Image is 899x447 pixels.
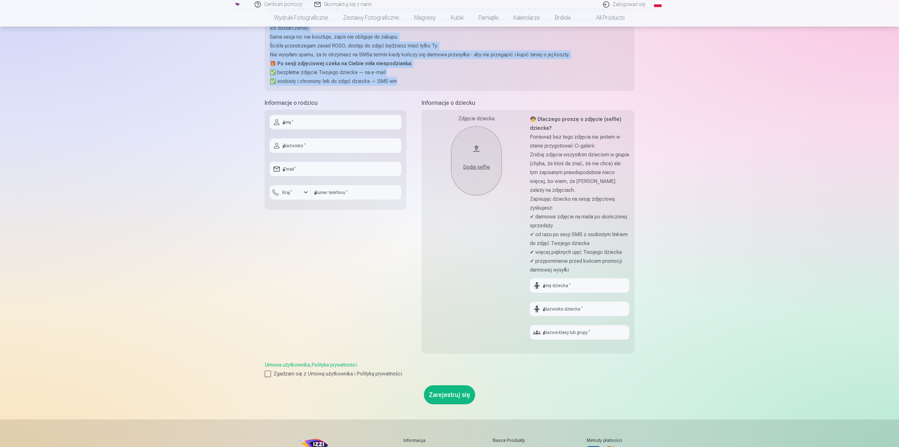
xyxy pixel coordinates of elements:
div: Zdjęcie dziecka [427,115,526,123]
label: Zgadzam się z Umową użytkownika i Polityką prywatności [265,370,634,378]
p: ✔ od razu po sesji SMS z osobistym linkiem do zdjęć Twojego dziecka [530,230,629,248]
a: Umowa użytkownika [265,362,310,368]
p: ✔ więcej pięknych ujęć Twojego dziecka [530,248,629,257]
p: ✔ darmowe zdjęcie na maila po skończonej sprzedaży [530,212,629,230]
div: Dodaj selfie [457,163,495,171]
a: Kalendarze [506,9,547,27]
button: Dodaj selfie [451,126,502,195]
h5: Nasze produkty [493,437,539,444]
p: Sama sesja nic nie kosztuje, zapis nie obliguje do zakupu. [270,33,629,41]
strong: 🧒 Dlaczego proszę o zdjęcie (selfie) dziecka? [530,116,621,131]
p: Nie wysyłam spamu, za to otrzymasz na SMSa termin kiedy kończy się darmowa przesyłka - aby nie pr... [270,50,629,59]
a: Breloki [547,9,578,27]
a: Polityka prywatności [311,362,357,368]
p: Zapisując dziecko na sesję zdjęciową zyskujesz: [530,195,629,212]
p: Ponieważ bez tego zdjęcia nie jestem w stanie przygotować Ci galerii. [530,133,629,150]
label: Kraj [280,189,295,196]
button: Kraj* [270,185,311,200]
div: , [265,361,634,378]
p: ✔ przypomnienie przed końcem promocji darmowej wysyłki [530,257,629,274]
a: Magnesy [406,9,443,27]
h5: Informacje o rodzicu [265,98,406,107]
p: ✅ bezpłatne zdjęcie Twojego dziecka — na e-mail [270,68,629,77]
p: Ściśle przestrzegam zasad RODO, dostęp do zdjęć będziesz mieć tylko Ty. [270,41,629,50]
p: Zrobię zdjęcia wszystkim dzieciom w grupie (chyba, że ktoś da znać, że nie chce) ale tym zapisany... [530,150,629,195]
h5: Metody płatności [587,437,622,444]
strong: 🎁 Po sesji zdjęciowej czeka na Ciebie miła niespodzianka: [270,60,412,66]
h5: Informacje o dziecku [422,98,634,107]
img: /p1 [234,3,240,6]
button: Zarejestruj się [424,385,475,404]
a: Wydruki fotograficzne [267,9,336,27]
h5: Informacja [403,437,445,444]
a: All products [578,9,632,27]
a: Zestawy fotograficzne [336,9,406,27]
a: Pamiątki [471,9,506,27]
a: Kubki [443,9,471,27]
p: ✅ osobisty i chroniony link do zdjęć dziecka — SMS-em [270,77,629,86]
